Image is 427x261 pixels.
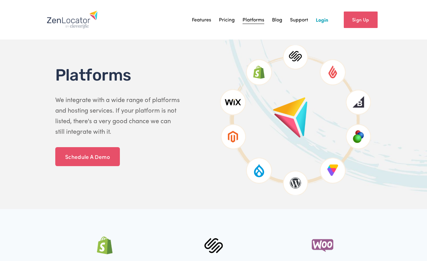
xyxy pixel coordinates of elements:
[55,147,120,166] a: Schedule A Demo
[243,15,264,24] a: Platforms
[344,12,378,28] a: Sign Up
[219,15,235,24] a: Pricing
[273,235,372,256] a: Woo Commerce logo
[272,15,282,24] a: Blog
[55,95,181,135] span: We integrate with a wide range of platforms and hosting services. If your platform is not listed,...
[290,15,308,24] a: Support
[55,65,131,85] span: Platforms
[47,10,98,29] img: Zenlocator
[316,15,328,24] a: Login
[164,235,263,256] a: Squarespace logo
[55,235,154,256] a: Shopify logo
[192,15,211,24] a: Features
